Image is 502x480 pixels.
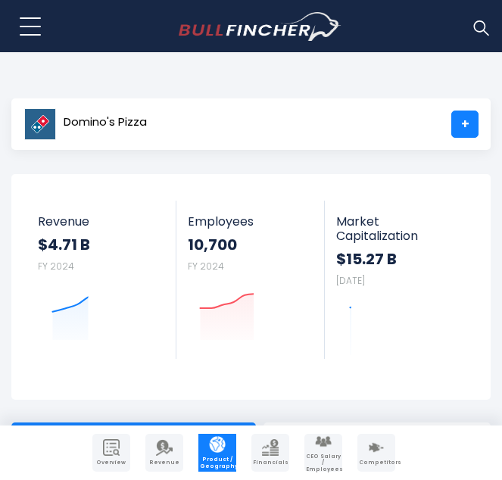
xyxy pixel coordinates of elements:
span: Market Capitalization [336,214,463,243]
strong: $4.71 B [38,235,165,254]
a: Revenue $4.71 B FY 2024 [27,201,176,344]
a: + [451,111,479,138]
a: Domino's Pizza [23,111,148,138]
small: FY 2024 [38,260,74,273]
a: Employees 10,700 FY 2024 [176,201,325,344]
span: Employees [188,214,313,229]
div: Revenue breakdown by Products & Services [11,422,256,459]
span: Competitors [359,460,394,466]
a: Market Capitalization $15.27 B [DATE] [325,201,474,359]
span: Overview [94,460,129,466]
span: Revenue [147,460,182,466]
small: [DATE] [336,274,365,287]
div: Revenue breakdown by Geography [263,422,491,459]
img: bullfincher logo [179,12,341,41]
span: CEO Salary / Employees [306,454,341,472]
span: Product / Geography [200,457,235,469]
a: Company Employees [304,434,342,472]
span: Revenue [38,214,165,229]
a: Company Competitors [357,434,395,472]
span: Financials [253,460,288,466]
strong: $15.27 B [336,249,463,269]
span: Domino's Pizza [64,116,147,129]
a: Company Financials [251,434,289,472]
a: Company Product/Geography [198,434,236,472]
a: Company Overview [92,434,130,472]
strong: 10,700 [188,235,313,254]
small: FY 2024 [188,260,224,273]
a: Company Revenue [145,434,183,472]
a: Go to homepage [179,12,341,41]
img: DPZ logo [24,108,56,140]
